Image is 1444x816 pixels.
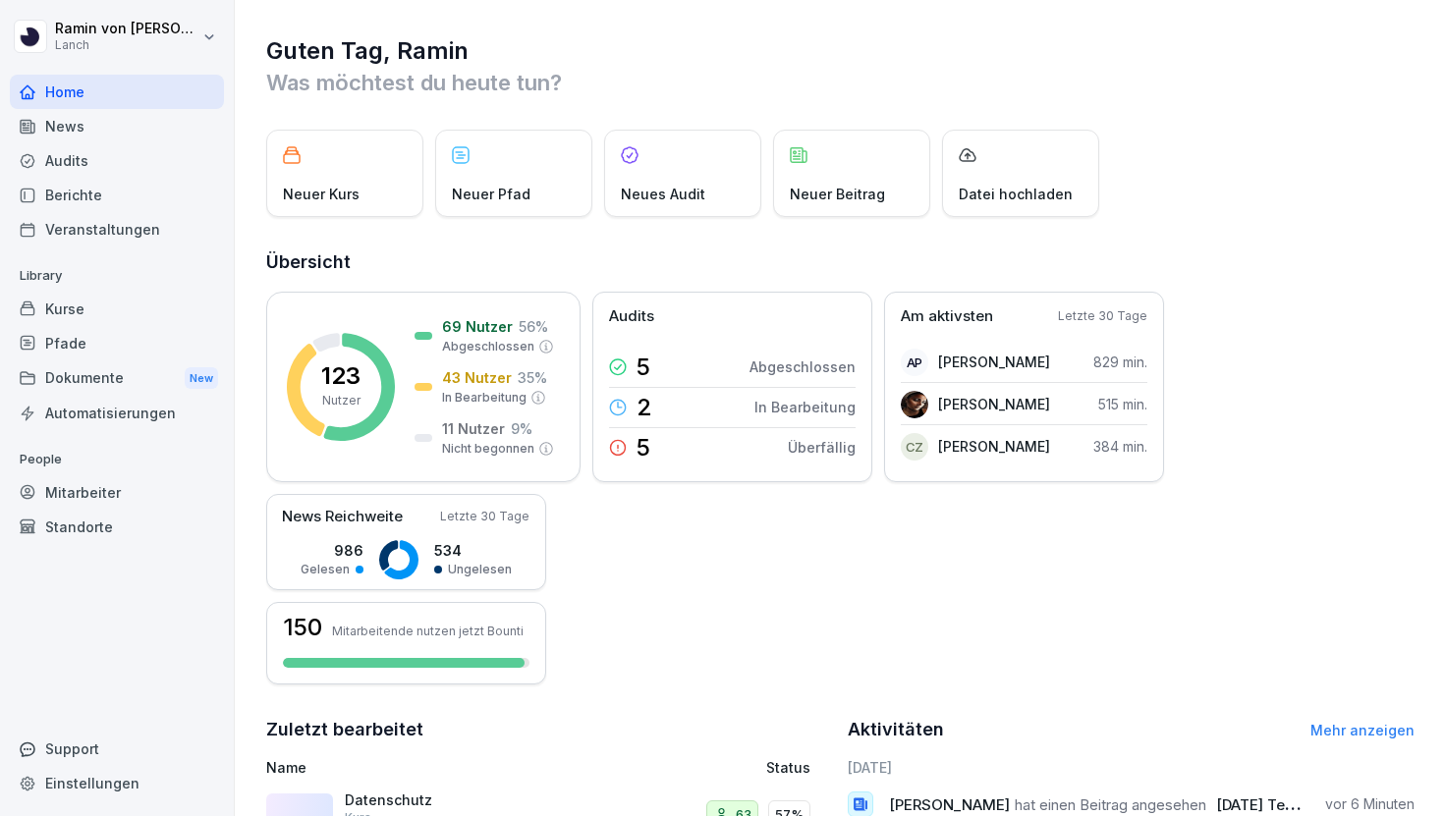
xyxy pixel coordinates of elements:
[10,732,224,766] div: Support
[55,21,198,37] p: Ramin von [PERSON_NAME]
[519,316,548,337] p: 56 %
[266,248,1415,276] h2: Übersicht
[185,367,218,390] div: New
[754,397,856,417] p: In Bearbeitung
[440,508,529,525] p: Letzte 30 Tage
[10,444,224,475] p: People
[10,212,224,246] a: Veranstaltungen
[10,75,224,109] a: Home
[938,394,1050,414] p: [PERSON_NAME]
[434,540,512,561] p: 534
[10,766,224,800] a: Einstellungen
[301,561,350,578] p: Gelesen
[901,349,928,376] div: AP
[283,184,360,204] p: Neuer Kurs
[901,433,928,461] div: CZ
[959,184,1073,204] p: Datei hochladen
[621,184,705,204] p: Neues Audit
[321,364,361,388] p: 123
[848,757,1416,778] h6: [DATE]
[637,396,652,419] p: 2
[55,38,198,52] p: Lanch
[332,624,524,638] p: Mitarbeitende nutzen jetzt Bounti
[322,392,361,409] p: Nutzer
[511,418,532,439] p: 9 %
[442,440,534,458] p: Nicht begonnen
[442,338,534,355] p: Abgeschlossen
[10,396,224,430] a: Automatisierungen
[1093,352,1147,372] p: 829 min.
[266,757,613,778] p: Name
[788,437,856,458] p: Überfällig
[637,436,650,460] p: 5
[452,184,530,204] p: Neuer Pfad
[283,616,322,639] h3: 150
[10,292,224,326] a: Kurse
[266,716,834,743] h2: Zuletzt bearbeitet
[848,716,944,743] h2: Aktivitäten
[10,475,224,510] a: Mitarbeiter
[790,184,885,204] p: Neuer Beitrag
[766,757,810,778] p: Status
[442,418,505,439] p: 11 Nutzer
[10,510,224,544] a: Standorte
[10,109,224,143] a: News
[1325,794,1415,814] p: vor 6 Minuten
[448,561,512,578] p: Ungelesen
[637,355,650,379] p: 5
[345,791,541,809] p: Datenschutz
[301,540,363,561] p: 986
[10,360,224,397] a: DokumenteNew
[266,67,1415,98] p: Was möchtest du heute tun?
[1098,394,1147,414] p: 515 min.
[889,795,1010,814] span: [PERSON_NAME]
[1015,795,1206,814] span: hat einen Beitrag angesehen
[442,389,527,407] p: In Bearbeitung
[10,178,224,212] a: Berichte
[901,391,928,418] img: lbqg5rbd359cn7pzouma6c8b.png
[938,352,1050,372] p: [PERSON_NAME]
[442,367,512,388] p: 43 Nutzer
[750,356,856,377] p: Abgeschlossen
[1093,436,1147,457] p: 384 min.
[442,316,513,337] p: 69 Nutzer
[282,506,403,528] p: News Reichweite
[518,367,547,388] p: 35 %
[10,326,224,360] a: Pfade
[10,260,224,292] p: Library
[938,436,1050,457] p: [PERSON_NAME]
[1310,722,1415,738] a: Mehr anzeigen
[10,360,224,397] div: Dokumente
[10,143,224,178] a: Audits
[901,305,993,328] p: Am aktivsten
[1058,307,1147,325] p: Letzte 30 Tage
[609,305,654,328] p: Audits
[266,35,1415,67] h1: Guten Tag, Ramin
